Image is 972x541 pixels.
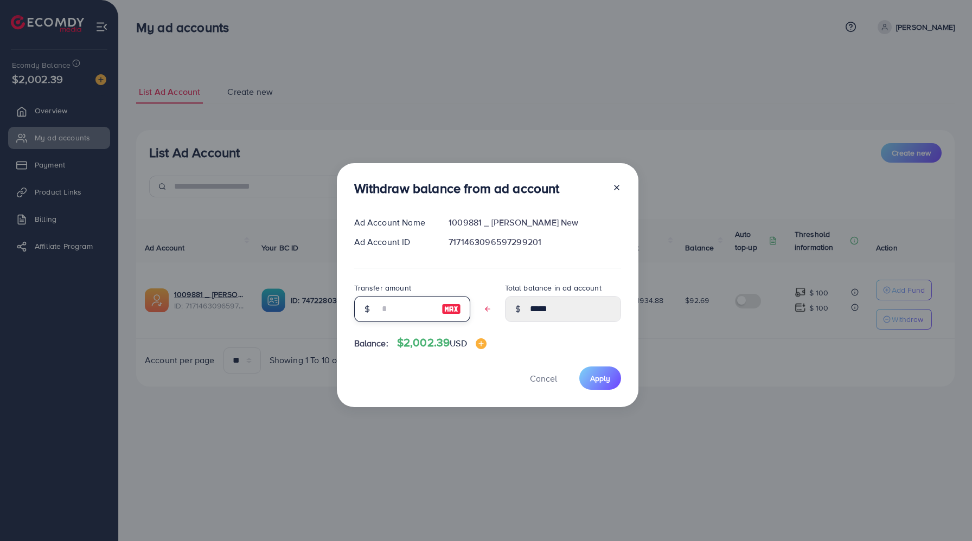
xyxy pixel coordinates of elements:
[590,373,610,384] span: Apply
[530,372,557,384] span: Cancel
[346,236,440,248] div: Ad Account ID
[926,492,964,533] iframe: Chat
[579,366,621,390] button: Apply
[516,366,571,390] button: Cancel
[440,236,629,248] div: 7171463096597299201
[442,302,461,315] img: image
[354,337,388,350] span: Balance:
[440,216,629,229] div: 1009881 _ [PERSON_NAME] New
[354,181,560,196] h3: Withdraw balance from ad account
[505,282,602,293] label: Total balance in ad account
[397,336,487,350] h4: $2,002.39
[450,337,466,349] span: USD
[346,216,440,229] div: Ad Account Name
[354,282,411,293] label: Transfer amount
[476,338,487,349] img: image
